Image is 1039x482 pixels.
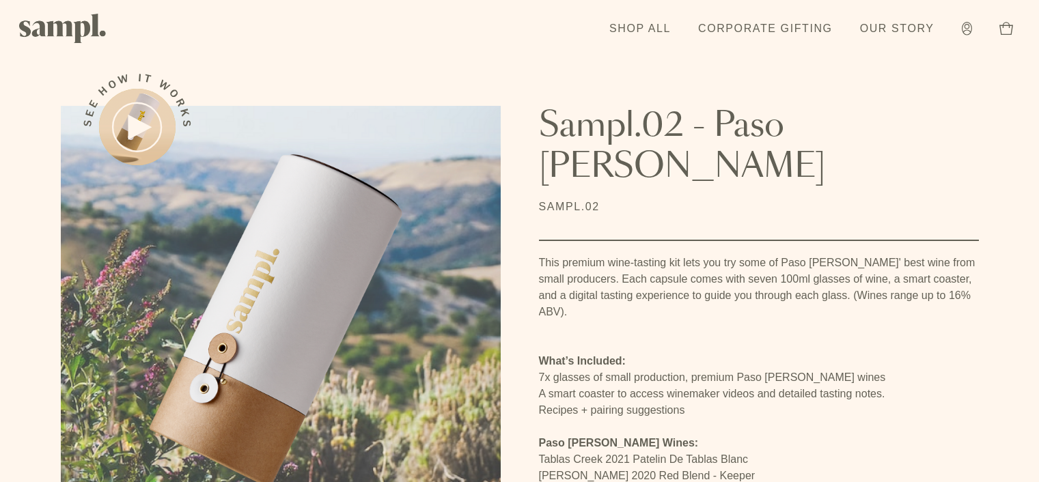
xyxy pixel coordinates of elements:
[539,386,979,402] li: A smart coaster to access winemaker videos and detailed tasting notes.
[539,106,979,188] h1: Sampl.02 - Paso [PERSON_NAME]
[539,199,979,215] p: SAMPL.02
[539,453,749,465] span: Tablas Creek 2021 Patelin De Tablas Blanc
[602,14,678,44] a: Shop All
[539,437,699,449] strong: Paso [PERSON_NAME] Wines:
[539,369,979,386] li: 7x glasses of small production, premium Paso [PERSON_NAME] wines
[19,14,107,43] img: Sampl logo
[539,402,979,419] li: Recipes + pairing suggestions
[99,89,176,165] button: See how it works
[539,255,979,320] div: This premium wine-tasting kit lets you try some of Paso [PERSON_NAME]' best wine from small produ...
[691,14,840,44] a: Corporate Gifting
[539,355,626,367] strong: What’s Included:
[853,14,941,44] a: Our Story
[539,470,756,481] span: [PERSON_NAME] 2020 Red Blend - Keeper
